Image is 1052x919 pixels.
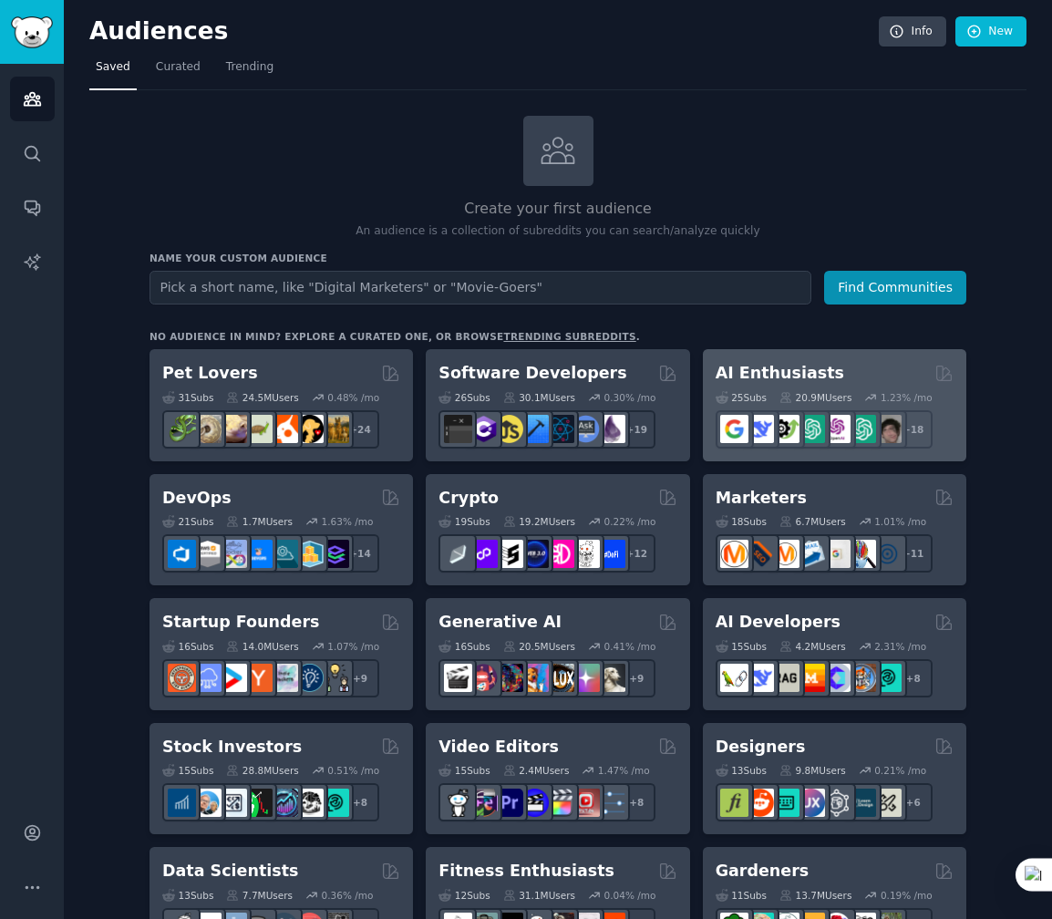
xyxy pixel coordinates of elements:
img: defiblockchain [546,540,574,568]
h2: AI Enthusiasts [716,362,844,385]
div: 31.1M Users [503,889,575,902]
div: + 9 [341,659,379,697]
div: 9.8M Users [779,764,846,777]
div: 0.19 % /mo [881,889,933,902]
a: Trending [220,53,280,90]
div: 15 Sub s [438,764,490,777]
img: VideoEditors [521,789,549,817]
img: technicalanalysis [321,789,349,817]
h2: Fitness Enthusiasts [438,860,614,883]
span: Trending [226,59,273,76]
span: Saved [96,59,130,76]
div: 0.41 % /mo [604,640,656,653]
img: Rag [771,664,799,692]
img: StocksAndTrading [270,789,298,817]
span: Curated [156,59,201,76]
div: 0.36 % /mo [322,889,374,902]
img: MistralAI [797,664,825,692]
img: elixir [597,415,625,443]
h3: Name your custom audience [150,252,966,264]
img: SaaS [193,664,222,692]
div: 13.7M Users [779,889,851,902]
img: starryai [572,664,600,692]
div: 26 Sub s [438,391,490,404]
img: ballpython [193,415,222,443]
img: chatgpt_promptDesign [797,415,825,443]
img: editors [469,789,498,817]
img: LangChain [720,664,748,692]
img: DreamBooth [597,664,625,692]
a: trending subreddits [503,331,635,342]
div: 18 Sub s [716,515,767,528]
img: OnlineMarketing [873,540,902,568]
div: 31 Sub s [162,391,213,404]
img: azuredevops [168,540,196,568]
img: ethfinance [444,540,472,568]
div: + 8 [617,783,655,821]
div: 16 Sub s [438,640,490,653]
h2: Stock Investors [162,736,302,759]
img: GummySearch logo [11,16,53,48]
img: dalle2 [469,664,498,692]
div: + 24 [341,410,379,449]
img: CryptoNews [572,540,600,568]
div: + 9 [617,659,655,697]
div: 1.63 % /mo [322,515,374,528]
img: iOSProgramming [521,415,549,443]
img: Docker_DevOps [219,540,247,568]
div: 19 Sub s [438,515,490,528]
img: defi_ [597,540,625,568]
div: 14.0M Users [226,640,298,653]
img: Emailmarketing [797,540,825,568]
div: 21 Sub s [162,515,213,528]
img: dividends [168,789,196,817]
div: 24.5M Users [226,391,298,404]
div: 0.22 % /mo [604,515,656,528]
h2: Marketers [716,487,807,510]
div: 4.2M Users [779,640,846,653]
img: software [444,415,472,443]
div: 16 Sub s [162,640,213,653]
img: sdforall [521,664,549,692]
div: + 12 [617,534,655,573]
div: 7.7M Users [226,889,293,902]
div: 1.01 % /mo [874,515,926,528]
img: DevOpsLinks [244,540,273,568]
img: premiere [495,789,523,817]
div: + 19 [617,410,655,449]
img: reactnative [546,415,574,443]
h2: Audiences [89,17,879,46]
input: Pick a short name, like "Digital Marketers" or "Movie-Goers" [150,271,811,305]
img: ethstaker [495,540,523,568]
img: gopro [444,789,472,817]
div: + 8 [341,783,379,821]
div: 1.23 % /mo [881,391,933,404]
img: web3 [521,540,549,568]
img: platformengineering [270,540,298,568]
img: UI_Design [771,789,799,817]
img: bigseo [746,540,774,568]
div: 0.51 % /mo [327,764,379,777]
img: UX_Design [873,789,902,817]
h2: Pet Lovers [162,362,258,385]
div: 12 Sub s [438,889,490,902]
p: An audience is a collection of subreddits you can search/analyze quickly [150,223,966,240]
div: 25 Sub s [716,391,767,404]
img: turtle [244,415,273,443]
img: AWS_Certified_Experts [193,540,222,568]
img: dogbreed [321,415,349,443]
h2: Video Editors [438,736,559,759]
div: + 6 [894,783,933,821]
div: 20.9M Users [779,391,851,404]
button: Find Communities [824,271,966,305]
a: Curated [150,53,207,90]
h2: Software Developers [438,362,626,385]
h2: Crypto [438,487,499,510]
div: 15 Sub s [716,640,767,653]
div: 0.04 % /mo [604,889,656,902]
img: cockatiel [270,415,298,443]
img: swingtrading [295,789,324,817]
div: 20.5M Users [503,640,575,653]
img: ycombinator [244,664,273,692]
div: 6.7M Users [779,515,846,528]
